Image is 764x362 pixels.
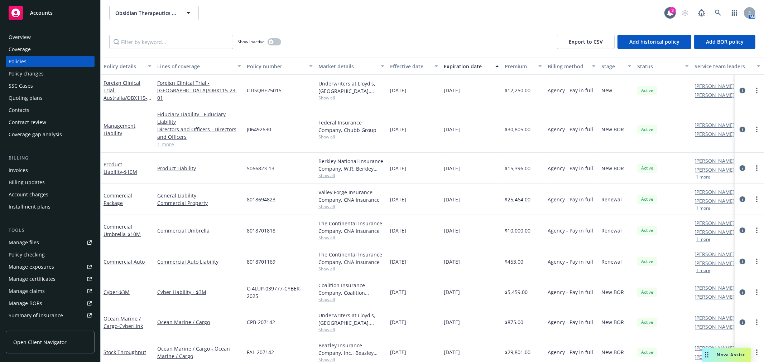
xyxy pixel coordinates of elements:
[9,285,45,297] div: Manage claims
[104,258,145,265] a: Commercial Auto
[505,196,530,203] span: $25,464.00
[157,165,241,172] a: Product Liability
[104,79,147,109] a: Foreign Clinical Trial
[727,6,742,20] a: Switch app
[711,6,725,20] a: Search
[753,257,761,266] a: more
[9,261,54,273] div: Manage exposures
[318,235,384,241] span: Show all
[390,196,406,203] span: [DATE]
[9,249,45,260] div: Policy checking
[640,258,654,265] span: Active
[6,44,95,55] a: Coverage
[695,259,735,267] a: [PERSON_NAME]
[318,220,384,235] div: The Continental Insurance Company, CNA Insurance
[9,104,29,116] div: Contacts
[390,318,406,326] span: [DATE]
[695,157,735,165] a: [PERSON_NAME]
[6,117,95,128] a: Contract review
[9,310,63,321] div: Summary of insurance
[548,348,593,356] span: Agency - Pay in full
[104,161,137,175] a: Product Liability
[109,6,199,20] button: Obsidian Therapeutics Inc
[6,104,95,116] a: Contacts
[318,204,384,210] span: Show all
[9,68,44,79] div: Policy changes
[9,298,42,309] div: Manage BORs
[640,289,654,295] span: Active
[6,155,95,162] div: Billing
[244,58,316,75] button: Policy number
[669,7,676,14] div: 3
[126,231,141,238] span: - $10M
[390,126,406,133] span: [DATE]
[318,312,384,327] div: Underwriters at Lloyd's, [GEOGRAPHIC_DATA], [PERSON_NAME] of [GEOGRAPHIC_DATA], [PERSON_NAME] Cargo
[695,82,735,90] a: [PERSON_NAME]
[640,349,654,356] span: Active
[6,56,95,67] a: Policies
[444,165,460,172] span: [DATE]
[237,39,265,45] span: Show inactive
[505,126,530,133] span: $30,805.00
[247,348,274,356] span: FAL-207142
[738,195,747,204] a: circleInformation
[318,282,384,297] div: Coalition Insurance Company, Coalition Insurance Solutions (Carrier), Coalition Insurance Solutio...
[6,249,95,260] a: Policy checking
[6,227,95,234] div: Tools
[318,251,384,266] div: The Continental Insurance Company, CNA Insurance
[104,315,143,329] a: Ocean Marine / Cargo
[738,226,747,235] a: circleInformation
[247,285,313,300] span: C-4LUP-039777-CYBER-2025
[318,327,384,333] span: Show all
[444,63,491,70] div: Expiration date
[702,348,751,362] button: Nova Assist
[601,165,624,172] span: New BOR
[318,80,384,95] div: Underwriters at Lloyd's, [GEOGRAPHIC_DATA], [PERSON_NAME] of [GEOGRAPHIC_DATA], Clinical Trials I...
[502,58,545,75] button: Premium
[390,165,406,172] span: [DATE]
[390,258,406,265] span: [DATE]
[9,56,27,67] div: Policies
[318,266,384,272] span: Show all
[441,58,502,75] button: Expiration date
[694,35,755,49] button: Add BOR policy
[640,196,654,202] span: Active
[157,288,241,296] a: Cyber Liability - $3M
[601,63,624,70] div: Stage
[9,129,62,140] div: Coverage gap analysis
[444,126,460,133] span: [DATE]
[6,261,95,273] span: Manage exposures
[738,125,747,134] a: circleInformation
[6,92,95,104] a: Quoting plans
[601,227,622,234] span: Renewal
[599,58,634,75] button: Stage
[548,165,593,172] span: Agency - Pay in full
[678,6,692,20] a: Start snowing
[9,92,43,104] div: Quoting plans
[117,323,143,329] span: - CyberLink
[30,10,53,16] span: Accounts
[548,288,593,296] span: Agency - Pay in full
[444,318,460,326] span: [DATE]
[6,3,95,23] a: Accounts
[695,314,735,322] a: [PERSON_NAME]
[6,80,95,92] a: SSC Cases
[548,126,593,133] span: Agency - Pay in full
[548,63,588,70] div: Billing method
[318,157,384,172] div: Berkley National Insurance Company, W.R. Berkley Corporation
[444,227,460,234] span: [DATE]
[6,310,95,321] a: Summary of insurance
[9,31,31,43] div: Overview
[247,165,274,172] span: 5066823-13
[9,80,33,92] div: SSC Cases
[753,164,761,172] a: more
[695,91,735,99] a: [PERSON_NAME]
[548,258,593,265] span: Agency - Pay in full
[247,227,275,234] span: 8018701818
[695,188,735,196] a: [PERSON_NAME]
[505,87,530,94] span: $12,250.00
[695,344,735,352] a: [PERSON_NAME]
[695,197,735,205] a: [PERSON_NAME]
[702,348,711,362] div: Drag to move
[247,87,282,94] span: CTISQBE25015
